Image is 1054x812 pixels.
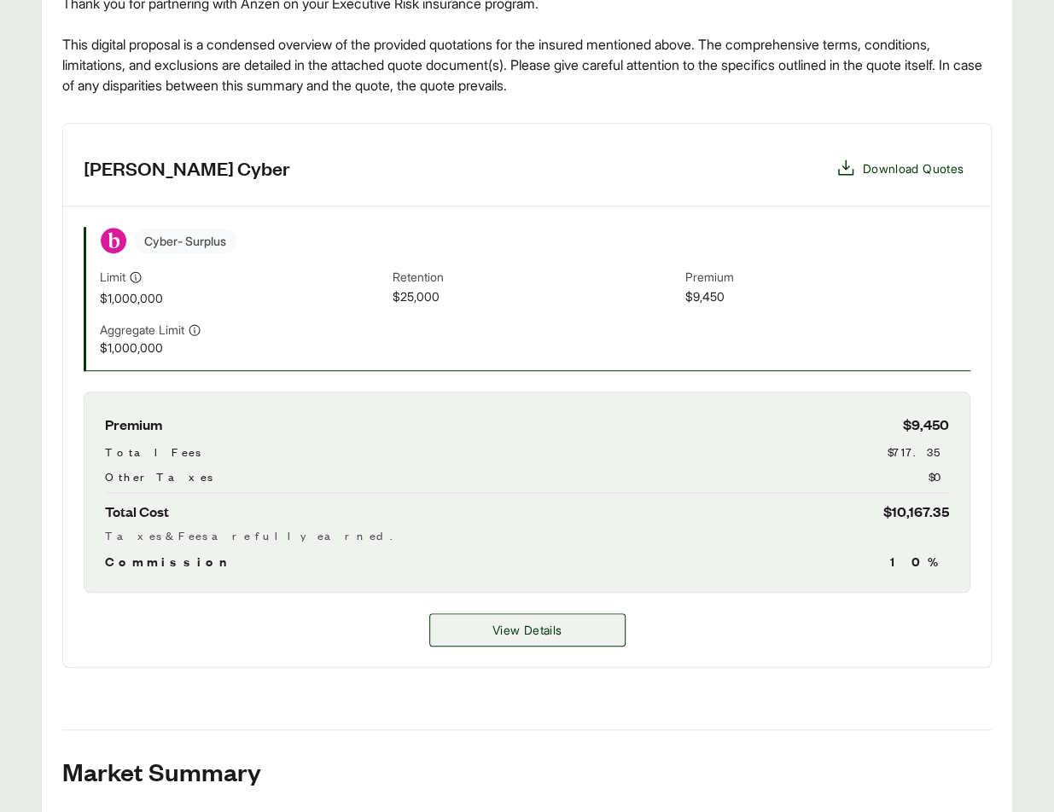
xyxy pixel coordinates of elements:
span: 10 % [890,551,949,571]
button: View Details [429,613,626,647]
span: $1,000,000 [100,289,386,307]
span: $9,450 [684,287,970,307]
span: Other Taxes [105,467,213,485]
span: Total Fees [105,443,201,461]
a: Beazley Cyber details [429,613,626,647]
span: $9,450 [903,413,949,436]
span: Premium [684,268,970,287]
div: Taxes & Fees are fully earned. [105,526,949,544]
span: Download Quotes [863,159,964,177]
h3: [PERSON_NAME] Cyber [84,155,290,181]
span: Limit [100,268,125,286]
span: Cyber - Surplus [134,229,236,253]
span: $10,167.35 [883,500,949,523]
img: Beazley [101,228,126,253]
span: $0 [929,467,949,485]
span: Total Cost [105,500,169,523]
span: Commission [105,551,235,571]
span: $1,000,000 [100,339,386,357]
h2: Market Summary [62,757,992,785]
span: $717.35 [888,443,949,461]
span: Premium [105,413,162,436]
span: Aggregate Limit [100,321,184,339]
button: Download Quotes [829,151,970,185]
span: $25,000 [393,287,678,307]
span: View Details [492,621,562,639]
span: Retention [393,268,678,287]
